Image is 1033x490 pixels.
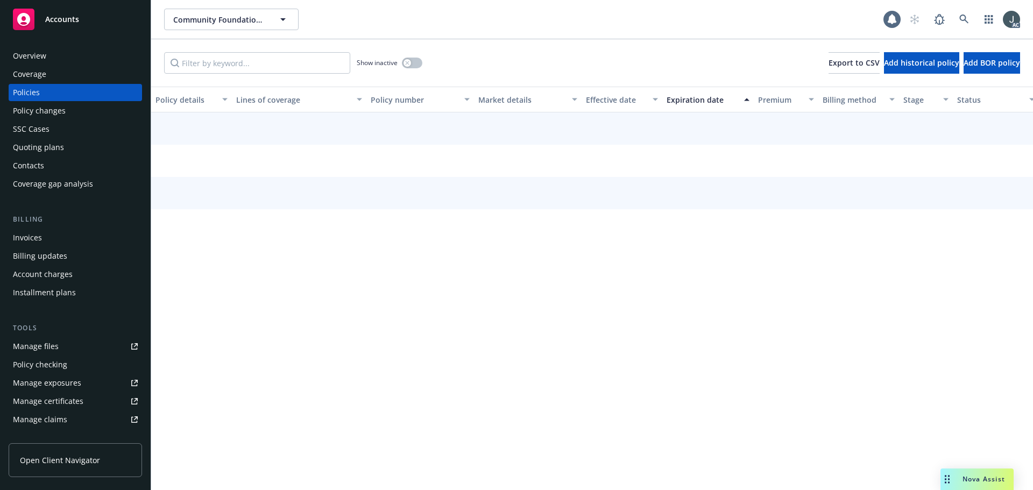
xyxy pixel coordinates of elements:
[9,393,142,410] a: Manage certificates
[582,87,662,112] button: Effective date
[13,229,42,246] div: Invoices
[9,247,142,265] a: Billing updates
[9,102,142,119] a: Policy changes
[236,94,350,105] div: Lines of coverage
[9,66,142,83] a: Coverage
[9,47,142,65] a: Overview
[13,120,49,138] div: SSC Cases
[366,87,474,112] button: Policy number
[173,14,266,25] span: Community Foundation for [GEOGRAPHIC_DATA]
[667,94,738,105] div: Expiration date
[45,15,79,24] span: Accounts
[829,58,880,68] span: Export to CSV
[9,84,142,101] a: Policies
[978,9,1000,30] a: Switch app
[957,94,1023,105] div: Status
[899,87,953,112] button: Stage
[940,468,954,490] div: Drag to move
[164,52,350,74] input: Filter by keyword...
[9,374,142,392] a: Manage exposures
[754,87,818,112] button: Premium
[13,139,64,156] div: Quoting plans
[884,58,959,68] span: Add historical policy
[371,94,458,105] div: Policy number
[13,47,46,65] div: Overview
[13,411,67,428] div: Manage claims
[13,393,83,410] div: Manage certificates
[964,58,1020,68] span: Add BOR policy
[903,94,937,105] div: Stage
[1003,11,1020,28] img: photo
[13,374,81,392] div: Manage exposures
[13,157,44,174] div: Contacts
[9,284,142,301] a: Installment plans
[963,474,1005,484] span: Nova Assist
[758,94,802,105] div: Premium
[9,214,142,225] div: Billing
[474,87,582,112] button: Market details
[9,338,142,355] a: Manage files
[9,4,142,34] a: Accounts
[823,94,883,105] div: Billing method
[9,429,142,446] a: Manage BORs
[13,102,66,119] div: Policy changes
[13,356,67,373] div: Policy checking
[9,175,142,193] a: Coverage gap analysis
[155,94,216,105] div: Policy details
[13,84,40,101] div: Policies
[13,66,46,83] div: Coverage
[9,356,142,373] a: Policy checking
[904,9,925,30] a: Start snowing
[662,87,754,112] button: Expiration date
[964,52,1020,74] button: Add BOR policy
[9,323,142,333] div: Tools
[13,175,93,193] div: Coverage gap analysis
[829,52,880,74] button: Export to CSV
[232,87,366,112] button: Lines of coverage
[929,9,950,30] a: Report a Bug
[940,468,1014,490] button: Nova Assist
[586,94,646,105] div: Effective date
[818,87,899,112] button: Billing method
[9,411,142,428] a: Manage claims
[13,284,76,301] div: Installment plans
[13,429,63,446] div: Manage BORs
[13,266,73,283] div: Account charges
[9,139,142,156] a: Quoting plans
[13,247,67,265] div: Billing updates
[9,120,142,138] a: SSC Cases
[357,58,398,67] span: Show inactive
[9,266,142,283] a: Account charges
[13,338,59,355] div: Manage files
[9,229,142,246] a: Invoices
[151,87,232,112] button: Policy details
[9,157,142,174] a: Contacts
[164,9,299,30] button: Community Foundation for [GEOGRAPHIC_DATA]
[478,94,565,105] div: Market details
[884,52,959,74] button: Add historical policy
[20,455,100,466] span: Open Client Navigator
[953,9,975,30] a: Search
